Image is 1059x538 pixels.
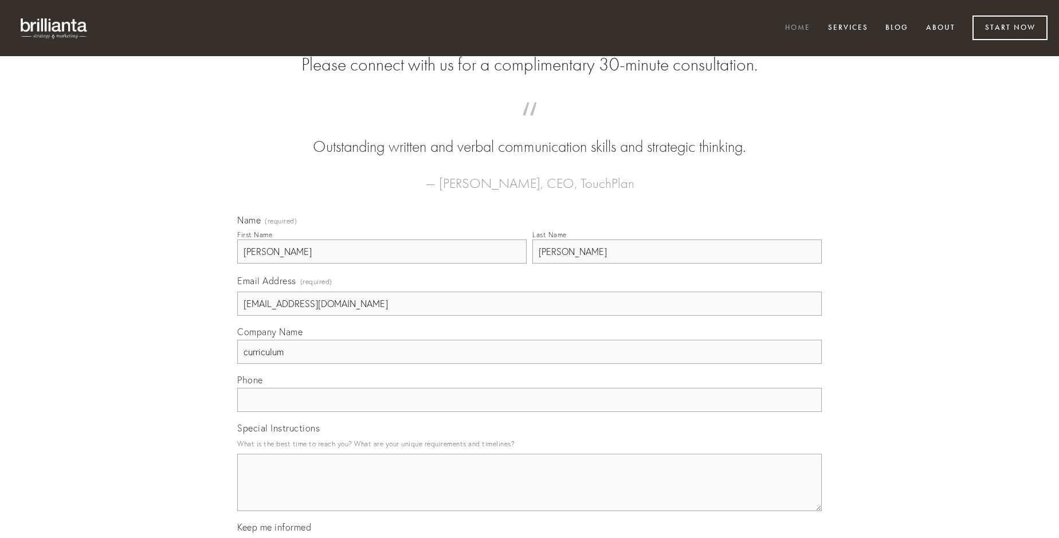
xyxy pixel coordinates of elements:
[256,113,803,158] blockquote: Outstanding written and verbal communication skills and strategic thinking.
[237,275,296,286] span: Email Address
[237,374,263,386] span: Phone
[237,521,311,533] span: Keep me informed
[237,230,272,239] div: First Name
[878,19,916,38] a: Blog
[237,326,303,337] span: Company Name
[237,214,261,226] span: Name
[256,113,803,136] span: “
[300,274,332,289] span: (required)
[778,19,818,38] a: Home
[972,15,1048,40] a: Start Now
[237,54,822,76] h2: Please connect with us for a complimentary 30-minute consultation.
[265,218,297,225] span: (required)
[237,436,822,451] p: What is the best time to reach you? What are your unique requirements and timelines?
[11,11,97,45] img: brillianta - research, strategy, marketing
[821,19,876,38] a: Services
[237,422,320,434] span: Special Instructions
[256,158,803,195] figcaption: — [PERSON_NAME], CEO, TouchPlan
[919,19,963,38] a: About
[532,230,567,239] div: Last Name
